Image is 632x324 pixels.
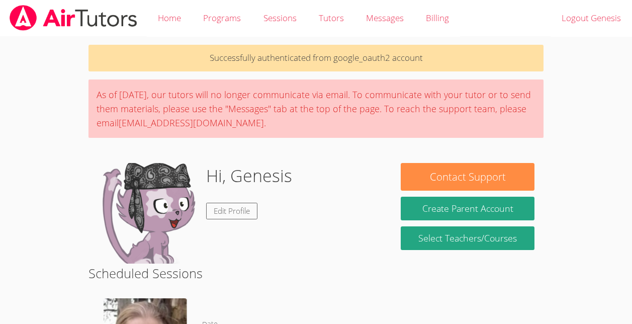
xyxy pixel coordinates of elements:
[206,203,257,219] a: Edit Profile
[401,163,534,191] button: Contact Support
[88,264,544,283] h2: Scheduled Sessions
[401,226,534,250] a: Select Teachers/Courses
[9,5,138,31] img: airtutors_banner-c4298cdbf04f3fff15de1276eac7730deb9818008684d7c2e4769d2f7ddbe033.png
[88,45,544,71] p: Successfully authenticated from google_oauth2 account
[206,163,292,189] h1: Hi, Genesis
[401,197,534,220] button: Create Parent Account
[366,12,404,24] span: Messages
[98,163,198,264] img: default.png
[88,79,544,138] div: As of [DATE], our tutors will no longer communicate via email. To communicate with your tutor or ...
